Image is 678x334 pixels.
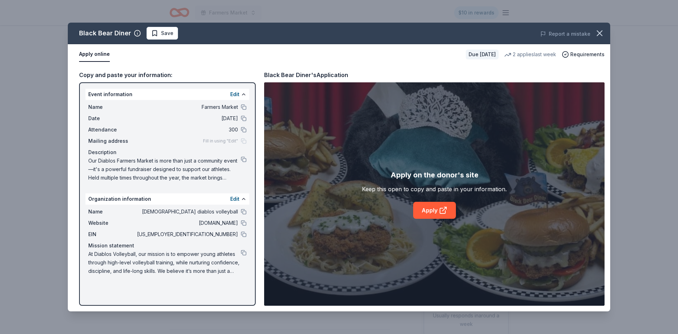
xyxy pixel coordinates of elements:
[504,50,556,59] div: 2 applies last week
[570,50,605,59] span: Requirements
[540,30,590,38] button: Report a mistake
[79,47,110,62] button: Apply online
[161,29,173,37] span: Save
[88,219,136,227] span: Website
[230,90,239,99] button: Edit
[136,103,238,111] span: Farmers Market
[413,202,456,219] a: Apply
[136,219,238,227] span: [DOMAIN_NAME]
[88,125,136,134] span: Attendance
[136,114,238,123] span: [DATE]
[88,250,241,275] span: At Diablos Volleyball, our mission is to empower young athletes through high-level volleyball tra...
[147,27,178,40] button: Save
[79,70,256,80] div: Copy and paste your information:
[85,89,249,100] div: Event information
[136,230,238,239] span: [US_EMPLOYER_IDENTIFICATION_NUMBER]
[203,138,238,144] span: Fill in using "Edit"
[88,137,136,145] span: Mailing address
[88,103,136,111] span: Name
[264,70,348,80] div: Black Bear Diner's Application
[88,157,241,182] span: Our Diablos Farmers Market is more than just a community event—it's a powerful fundraiser designe...
[85,193,249,205] div: Organization information
[88,230,136,239] span: EIN
[562,50,605,59] button: Requirements
[88,114,136,123] span: Date
[88,207,136,216] span: Name
[230,195,239,203] button: Edit
[88,241,246,250] div: Mission statement
[466,49,499,59] div: Due [DATE]
[79,28,131,39] div: Black Bear Diner
[362,185,507,193] div: Keep this open to copy and paste in your information.
[88,148,246,157] div: Description
[391,169,478,181] div: Apply on the donor's site
[136,207,238,216] span: [DEMOGRAPHIC_DATA] diablos volleyball
[136,125,238,134] span: 300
